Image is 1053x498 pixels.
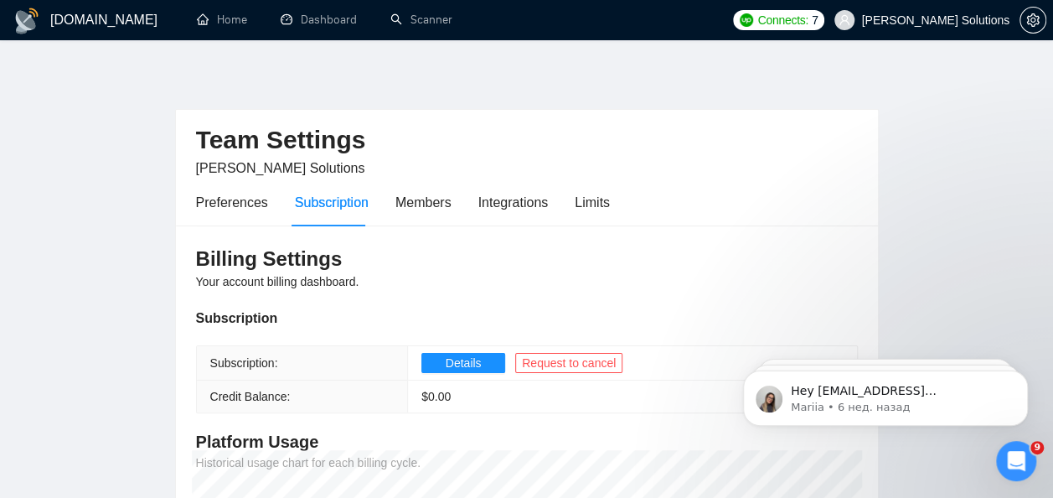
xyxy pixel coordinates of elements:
button: Details [421,353,505,373]
span: $ 0.00 [421,390,451,403]
a: setting [1019,13,1046,27]
iframe: Intercom live chat [996,441,1036,481]
span: [PERSON_NAME] Solutions [196,161,365,175]
span: Credit Balance: [210,390,291,403]
h4: Platform Usage [196,430,858,454]
span: Subscription: [210,356,278,370]
span: Connects: [758,11,808,29]
div: Integrations [478,192,549,213]
span: user [839,14,850,26]
span: Your account billing dashboard. [196,275,359,288]
a: homeHome [197,13,247,27]
div: Preferences [196,192,268,213]
button: setting [1019,7,1046,34]
h3: Billing Settings [196,246,858,272]
span: Request to cancel [522,354,616,372]
button: Request to cancel [515,353,622,373]
img: logo [13,8,40,34]
a: searchScanner [390,13,452,27]
div: Members [395,192,452,213]
div: Subscription [196,308,858,329]
span: setting [1020,13,1045,27]
span: 7 [812,11,818,29]
img: upwork-logo.png [740,13,753,27]
span: 9 [1030,441,1044,454]
span: Details [446,354,482,372]
div: Limits [575,192,610,213]
h2: Team Settings [196,123,858,158]
iframe: Intercom notifications сообщение [718,335,1053,453]
a: dashboardDashboard [281,13,357,27]
div: Subscription [295,192,369,213]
